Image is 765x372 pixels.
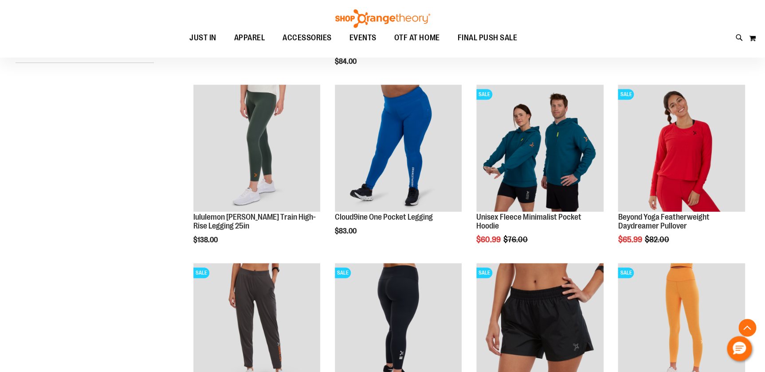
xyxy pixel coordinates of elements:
[476,267,492,278] span: SALE
[618,235,643,244] span: $65.99
[335,85,462,212] img: Cloud9ine One Pocket Legging
[225,28,274,48] a: APPAREL
[476,85,604,212] img: Unisex Fleece Minimalist Pocket Hoodie
[448,28,526,48] a: FINAL PUSH SALE
[476,213,581,230] a: Unisex Fleece Minimalist Pocket Hoodie
[330,80,467,257] div: product
[613,80,749,266] div: product
[234,28,265,48] span: APPAREL
[193,267,209,278] span: SALE
[618,85,745,213] a: Product image for Beyond Yoga Featherweight Daydreamer PulloverSALE
[618,89,634,100] span: SALE
[727,336,752,361] button: Hello, have a question? Let’s chat.
[193,85,321,213] a: Main view of 2024 October lululemon Wunder Train High-Rise
[476,89,492,100] span: SALE
[334,9,432,28] img: Shop Orangetheory
[618,267,634,278] span: SALE
[618,85,745,212] img: Product image for Beyond Yoga Featherweight Daydreamer Pullover
[503,235,529,244] span: $76.00
[472,80,608,266] div: product
[193,85,321,212] img: Main view of 2024 October lululemon Wunder Train High-Rise
[394,28,440,48] span: OTF AT HOME
[189,80,325,266] div: product
[282,28,332,48] span: ACCESSORIES
[335,227,358,235] span: $83.00
[335,267,351,278] span: SALE
[457,28,517,48] span: FINAL PUSH SALE
[180,28,225,48] a: JUST IN
[341,28,385,48] a: EVENTS
[349,28,377,48] span: EVENTS
[476,235,502,244] span: $60.99
[189,28,216,48] span: JUST IN
[335,213,433,221] a: Cloud9ine One Pocket Legging
[193,213,316,230] a: lululemon [PERSON_NAME] Train High-Rise Legging 25in
[476,85,604,213] a: Unisex Fleece Minimalist Pocket HoodieSALE
[644,235,670,244] span: $82.00
[738,319,756,337] button: Back To Top
[385,28,449,48] a: OTF AT HOME
[274,28,341,48] a: ACCESSORIES
[618,213,709,230] a: Beyond Yoga Featherweight Daydreamer Pullover
[335,58,358,66] span: $84.00
[193,236,219,244] span: $138.00
[335,85,462,213] a: Cloud9ine One Pocket Legging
